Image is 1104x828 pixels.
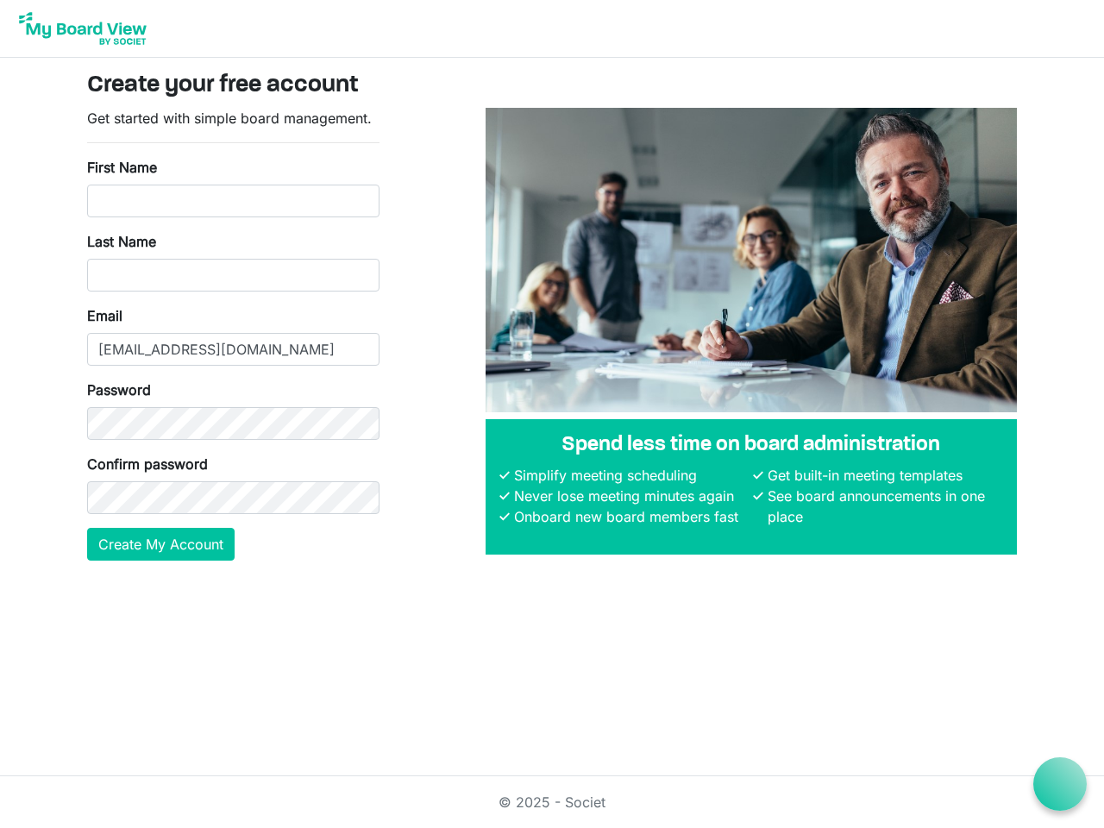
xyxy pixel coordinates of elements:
img: A photograph of board members sitting at a table [486,108,1017,412]
label: First Name [87,157,157,178]
label: Confirm password [87,454,208,474]
label: Last Name [87,231,156,252]
label: Password [87,379,151,400]
a: © 2025 - Societ [499,793,605,811]
li: See board announcements in one place [763,486,1003,527]
img: My Board View Logo [14,7,152,50]
h3: Create your free account [87,72,1017,101]
li: Simplify meeting scheduling [510,465,750,486]
h4: Spend less time on board administration [499,433,1003,458]
button: Create My Account [87,528,235,561]
span: Get started with simple board management. [87,110,372,127]
label: Email [87,305,122,326]
li: Onboard new board members fast [510,506,750,527]
li: Never lose meeting minutes again [510,486,750,506]
li: Get built-in meeting templates [763,465,1003,486]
